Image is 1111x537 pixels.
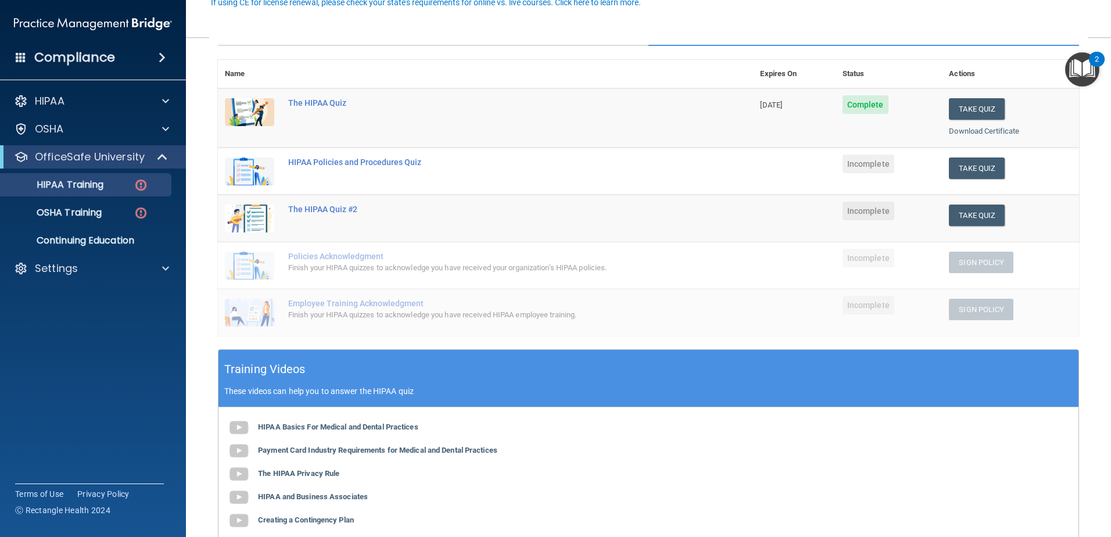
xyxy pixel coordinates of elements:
[227,416,250,439] img: gray_youtube_icon.38fcd6cc.png
[843,202,894,220] span: Incomplete
[224,359,306,380] h5: Training Videos
[258,446,497,454] b: Payment Card Industry Requirements for Medical and Dental Practices
[1095,59,1099,74] div: 2
[288,157,695,167] div: HIPAA Policies and Procedures Quiz
[34,49,115,66] h4: Compliance
[35,94,64,108] p: HIPAA
[8,235,166,246] p: Continuing Education
[15,488,63,500] a: Terms of Use
[288,308,695,322] div: Finish your HIPAA quizzes to acknowledge you have received HIPAA employee training.
[258,492,368,501] b: HIPAA and Business Associates
[134,178,148,192] img: danger-circle.6113f641.png
[288,252,695,261] div: Policies Acknowledgment
[227,439,250,463] img: gray_youtube_icon.38fcd6cc.png
[949,127,1019,135] a: Download Certificate
[8,179,103,191] p: HIPAA Training
[843,95,888,114] span: Complete
[14,12,172,35] img: PMB logo
[15,504,110,516] span: Ⓒ Rectangle Health 2024
[35,150,145,164] p: OfficeSafe University
[949,299,1013,320] button: Sign Policy
[258,469,339,478] b: The HIPAA Privacy Rule
[949,157,1005,179] button: Take Quiz
[227,486,250,509] img: gray_youtube_icon.38fcd6cc.png
[843,155,894,173] span: Incomplete
[288,205,695,214] div: The HIPAA Quiz #2
[843,249,894,267] span: Incomplete
[949,252,1013,273] button: Sign Policy
[35,262,78,275] p: Settings
[14,262,169,275] a: Settings
[836,60,942,88] th: Status
[14,94,169,108] a: HIPAA
[224,386,1073,396] p: These videos can help you to answer the HIPAA quiz
[942,60,1079,88] th: Actions
[258,515,354,524] b: Creating a Contingency Plan
[288,98,695,108] div: The HIPAA Quiz
[258,423,418,431] b: HIPAA Basics For Medical and Dental Practices
[227,463,250,486] img: gray_youtube_icon.38fcd6cc.png
[753,60,835,88] th: Expires On
[1065,52,1099,87] button: Open Resource Center, 2 new notifications
[843,296,894,314] span: Incomplete
[227,509,250,532] img: gray_youtube_icon.38fcd6cc.png
[14,150,169,164] a: OfficeSafe University
[134,206,148,220] img: danger-circle.6113f641.png
[949,205,1005,226] button: Take Quiz
[1053,457,1097,501] iframe: Drift Widget Chat Controller
[14,122,169,136] a: OSHA
[35,122,64,136] p: OSHA
[77,488,130,500] a: Privacy Policy
[218,60,281,88] th: Name
[288,261,695,275] div: Finish your HIPAA quizzes to acknowledge you have received your organization’s HIPAA policies.
[288,299,695,308] div: Employee Training Acknowledgment
[949,98,1005,120] button: Take Quiz
[760,101,782,109] span: [DATE]
[8,207,102,219] p: OSHA Training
